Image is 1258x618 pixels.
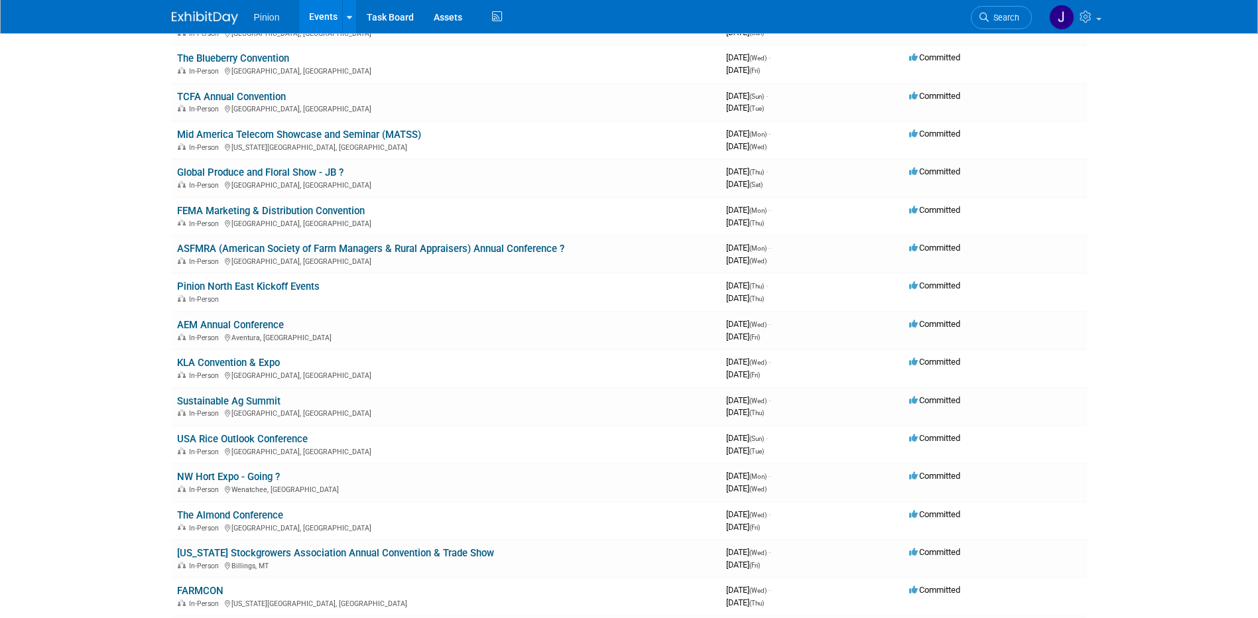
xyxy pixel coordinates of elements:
[178,485,186,492] img: In-Person Event
[726,243,771,253] span: [DATE]
[726,483,767,493] span: [DATE]
[177,332,716,342] div: Aventura, [GEOGRAPHIC_DATA]
[189,29,223,38] span: In-Person
[749,29,764,36] span: (Sun)
[189,524,223,532] span: In-Person
[189,181,223,190] span: In-Person
[177,179,716,190] div: [GEOGRAPHIC_DATA], [GEOGRAPHIC_DATA]
[749,334,760,341] span: (Fri)
[909,433,960,443] span: Committed
[177,407,716,418] div: [GEOGRAPHIC_DATA], [GEOGRAPHIC_DATA]
[769,585,771,595] span: -
[749,295,764,302] span: (Thu)
[726,319,771,329] span: [DATE]
[749,168,764,176] span: (Thu)
[177,243,564,255] a: ASFMRA (American Society of Farm Managers & Rural Appraisers) Annual Conference ?
[766,280,768,290] span: -
[189,105,223,113] span: In-Person
[178,448,186,454] img: In-Person Event
[178,524,186,530] img: In-Person Event
[909,471,960,481] span: Committed
[726,166,768,176] span: [DATE]
[749,93,764,100] span: (Sun)
[177,205,365,217] a: FEMA Marketing & Distribution Convention
[726,103,764,113] span: [DATE]
[749,282,764,290] span: (Thu)
[178,599,186,606] img: In-Person Event
[178,181,186,188] img: In-Person Event
[726,471,771,481] span: [DATE]
[749,511,767,519] span: (Wed)
[189,295,223,304] span: In-Person
[178,334,186,340] img: In-Person Event
[749,207,767,214] span: (Mon)
[726,395,771,405] span: [DATE]
[909,509,960,519] span: Committed
[189,409,223,418] span: In-Person
[726,27,764,37] span: [DATE]
[177,471,280,483] a: NW Hort Expo - Going ?
[726,560,760,570] span: [DATE]
[178,219,186,226] img: In-Person Event
[1049,5,1074,30] img: Jennifer Plumisto
[769,509,771,519] span: -
[189,143,223,152] span: In-Person
[749,599,764,607] span: (Thu)
[178,257,186,264] img: In-Person Event
[749,219,764,227] span: (Thu)
[189,257,223,266] span: In-Person
[726,255,767,265] span: [DATE]
[189,219,223,228] span: In-Person
[769,471,771,481] span: -
[769,319,771,329] span: -
[178,562,186,568] img: In-Person Event
[177,280,320,292] a: Pinion North East Kickoff Events
[177,446,716,456] div: [GEOGRAPHIC_DATA], [GEOGRAPHIC_DATA]
[749,359,767,366] span: (Wed)
[726,585,771,595] span: [DATE]
[189,67,223,76] span: In-Person
[769,52,771,62] span: -
[726,547,771,557] span: [DATE]
[189,448,223,456] span: In-Person
[749,181,763,188] span: (Sat)
[177,65,716,76] div: [GEOGRAPHIC_DATA], [GEOGRAPHIC_DATA]
[189,371,223,380] span: In-Person
[189,599,223,608] span: In-Person
[189,562,223,570] span: In-Person
[189,334,223,342] span: In-Person
[749,67,760,74] span: (Fri)
[989,13,1019,23] span: Search
[766,433,768,443] span: -
[909,52,960,62] span: Committed
[769,243,771,253] span: -
[726,179,763,189] span: [DATE]
[769,547,771,557] span: -
[749,435,764,442] span: (Sun)
[178,143,186,150] img: In-Person Event
[177,52,289,64] a: The Blueberry Convention
[178,409,186,416] img: In-Person Event
[749,371,760,379] span: (Fri)
[749,397,767,404] span: (Wed)
[178,295,186,302] img: In-Person Event
[749,54,767,62] span: (Wed)
[177,522,716,532] div: [GEOGRAPHIC_DATA], [GEOGRAPHIC_DATA]
[749,321,767,328] span: (Wed)
[749,562,760,569] span: (Fri)
[726,280,768,290] span: [DATE]
[177,395,281,407] a: Sustainable Ag Summit
[177,129,421,141] a: Mid America Telecom Showcase and Seminar (MATSS)
[177,597,716,608] div: [US_STATE][GEOGRAPHIC_DATA], [GEOGRAPHIC_DATA]
[177,166,344,178] a: Global Produce and Floral Show - JB ?
[909,91,960,101] span: Committed
[749,587,767,594] span: (Wed)
[909,129,960,139] span: Committed
[909,205,960,215] span: Committed
[726,217,764,227] span: [DATE]
[726,141,767,151] span: [DATE]
[254,12,280,23] span: Pinion
[749,549,767,556] span: (Wed)
[726,91,768,101] span: [DATE]
[177,483,716,494] div: Wenatchee, [GEOGRAPHIC_DATA]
